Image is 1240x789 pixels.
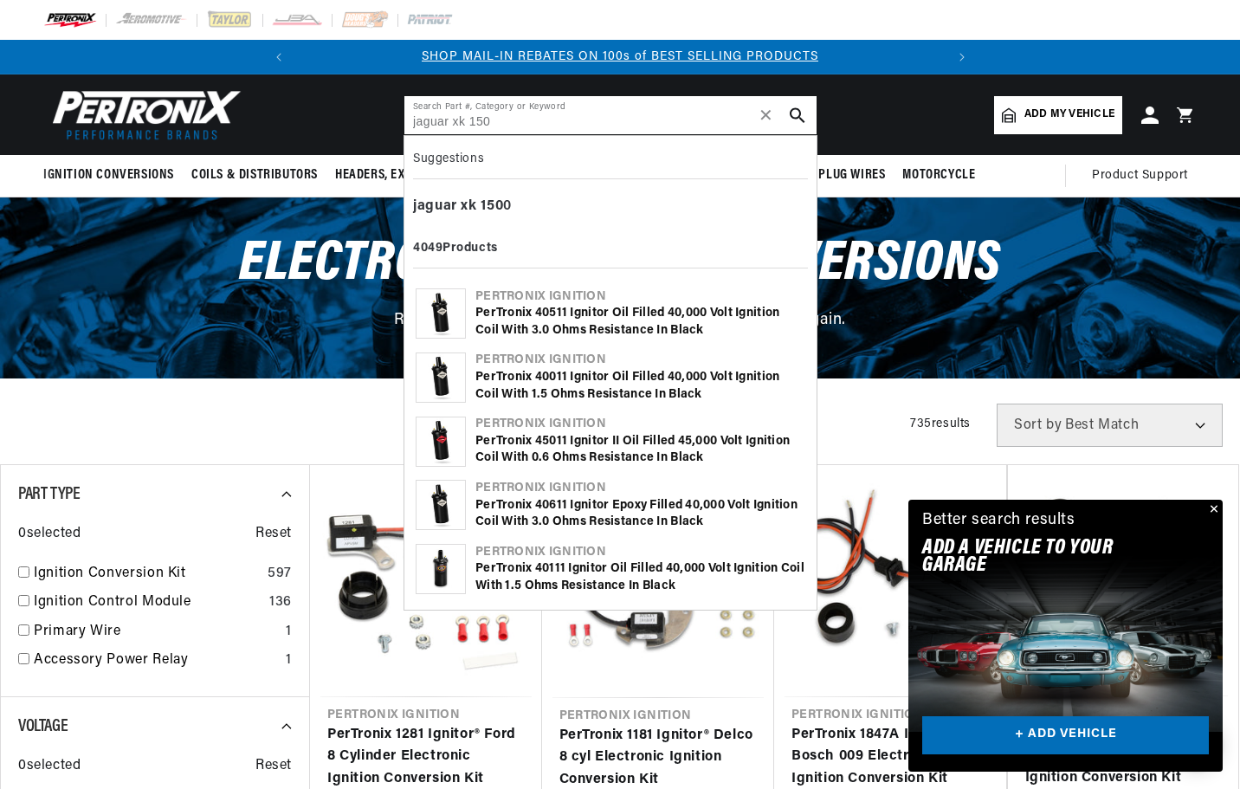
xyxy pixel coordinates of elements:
summary: Coils & Distributors [183,155,326,196]
a: Accessory Power Relay [34,650,279,672]
div: 1 [286,650,292,672]
img: PerTronix 45011 Ignitor II Oil Filled 45,000 Volt Ignition Coil with 0.6 Ohms Resistance in Black [417,417,465,466]
span: Electronic Ignition Conversions [239,236,1001,293]
a: Add my vehicle [994,96,1122,134]
div: 1 of 2 [296,48,945,67]
span: Voltage [18,718,68,735]
b: jaguar [413,199,457,213]
div: Pertronix Ignition [475,288,805,306]
img: PerTronix 40111 Ignitor Oil Filled 40,000 Volt Ignition Coil with 1.5 Ohms Resistance in Black [417,545,465,593]
div: PerTronix 45011 Ignitor II Oil Filled 45,000 Volt Ignition Coil with 0.6 Ohms Resistance in Black [475,433,805,467]
input: Search Part #, Category or Keyword [404,96,817,134]
select: Sort by [997,404,1223,447]
div: PerTronix 40511 Ignitor Oil Filled 40,000 Volt Ignition Coil with 3.0 Ohms Resistance in Black [475,305,805,339]
img: PerTronix 40611 Ignitor Epoxy Filled 40,000 Volt Ignition Coil with 3.0 Ohms Resistance in Black [417,481,465,529]
div: Pertronix Ignition [475,480,805,497]
button: search button [778,96,817,134]
h2: Add A VEHICLE to your garage [922,540,1166,575]
div: PerTronix 40111 Ignitor Oil Filled 40,000 Volt Ignition Coil with 1.5 Ohms Resistance in Black [475,560,805,594]
div: PerTronix 40611 Ignitor Epoxy Filled 40,000 Volt Ignition Coil with 3.0 Ohms Resistance in Black [475,497,805,531]
div: Suggestions [413,145,808,179]
b: xk [461,199,476,213]
a: SHOP MAIL-IN REBATES ON 100s of BEST SELLING PRODUCTS [422,50,818,63]
span: Headers, Exhausts & Components [335,166,538,184]
span: Part Type [18,486,80,503]
summary: Headers, Exhausts & Components [326,155,546,196]
b: 150 [481,199,503,213]
button: Translation missing: en.sections.announcements.previous_announcement [262,40,296,74]
div: 136 [269,592,292,614]
div: 597 [268,563,292,585]
img: PerTronix 40011 Ignitor Oil Filled 40,000 Volt Ignition Coil with 1.5 Ohms Resistance in Black [417,353,465,402]
span: Ignition Conversions [43,166,174,184]
span: Add my vehicle [1024,107,1114,123]
span: Reset [255,523,292,546]
span: Reset [255,755,292,778]
div: Announcement [296,48,945,67]
div: 0 [413,192,808,222]
b: 4049 Products [413,242,498,255]
div: PerTronix 40011 Ignitor Oil Filled 40,000 Volt Ignition Coil with 1.5 Ohms Resistance in Black [475,369,805,403]
summary: Ignition Conversions [43,155,183,196]
div: Pertronix Ignition [475,352,805,369]
div: Pertronix Ignition [475,544,805,561]
a: + ADD VEHICLE [922,716,1209,755]
span: Coils & Distributors [191,166,318,184]
span: Reliable. Maintenance Free. Never Replace Your Points Again. [394,313,846,328]
img: PerTronix 40511 Ignitor Oil Filled 40,000 Volt Ignition Coil with 3.0 Ohms Resistance in Black [417,289,465,338]
button: Translation missing: en.sections.announcements.next_announcement [945,40,979,74]
a: Primary Wire [34,621,279,643]
span: Sort by [1014,418,1062,432]
a: Ignition Conversion Kit [34,563,261,585]
span: 0 selected [18,523,81,546]
div: 1 [286,621,292,643]
button: Close [1202,500,1223,521]
div: Pertronix Ignition [475,416,805,433]
summary: Spark Plug Wires [772,155,894,196]
summary: Product Support [1092,155,1197,197]
span: Motorcycle [902,166,975,184]
span: 0 selected [18,755,81,778]
span: 735 results [910,417,971,430]
summary: Motorcycle [894,155,984,196]
span: Spark Plug Wires [780,166,886,184]
div: Better search results [922,508,1075,534]
span: Product Support [1092,166,1188,185]
a: Ignition Control Module [34,592,262,614]
img: Pertronix [43,85,242,145]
